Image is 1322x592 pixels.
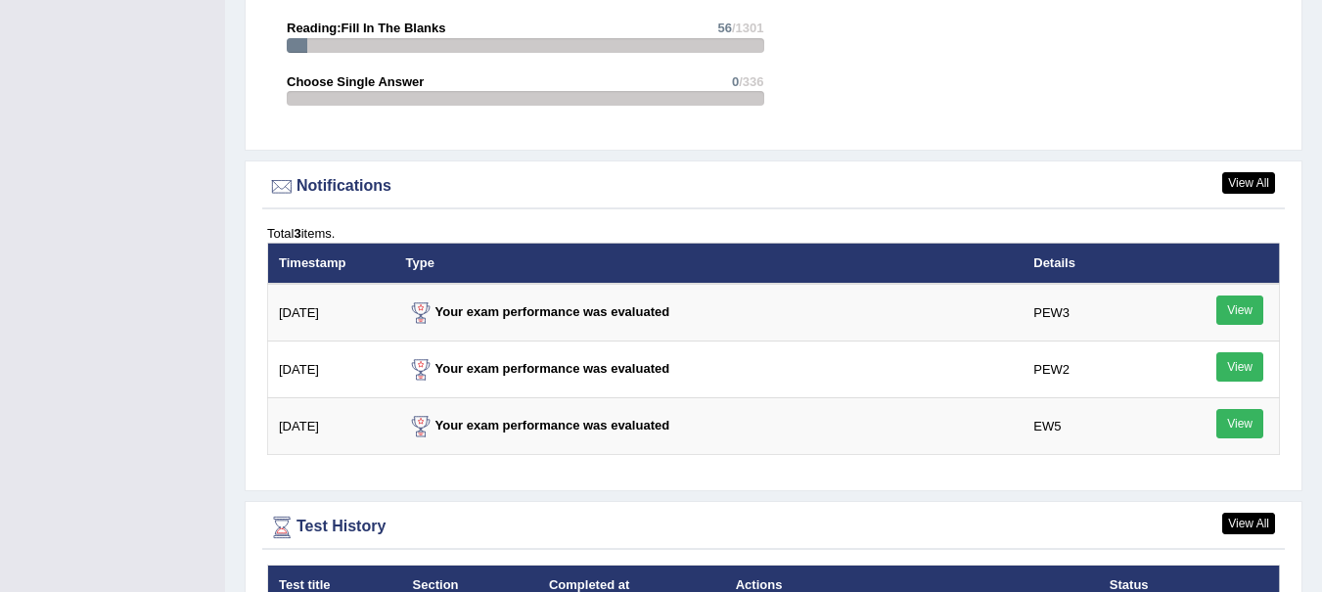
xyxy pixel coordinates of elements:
[268,342,395,398] td: [DATE]
[268,398,395,455] td: [DATE]
[267,172,1280,202] div: Notifications
[294,226,300,241] b: 3
[1216,409,1263,438] a: View
[268,284,395,342] td: [DATE]
[732,74,739,89] span: 0
[1023,284,1162,342] td: PEW3
[406,361,670,376] strong: Your exam performance was evaluated
[1023,398,1162,455] td: EW5
[395,243,1024,284] th: Type
[1023,342,1162,398] td: PEW2
[739,74,763,89] span: /336
[1023,243,1162,284] th: Details
[268,243,395,284] th: Timestamp
[732,21,764,35] span: /1301
[1222,172,1275,194] a: View All
[717,21,731,35] span: 56
[267,513,1280,542] div: Test History
[1216,296,1263,325] a: View
[406,418,670,433] strong: Your exam performance was evaluated
[287,74,424,89] strong: Choose Single Answer
[267,224,1280,243] div: Total items.
[1222,513,1275,534] a: View All
[1216,352,1263,382] a: View
[287,21,446,35] strong: Reading:Fill In The Blanks
[406,304,670,319] strong: Your exam performance was evaluated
